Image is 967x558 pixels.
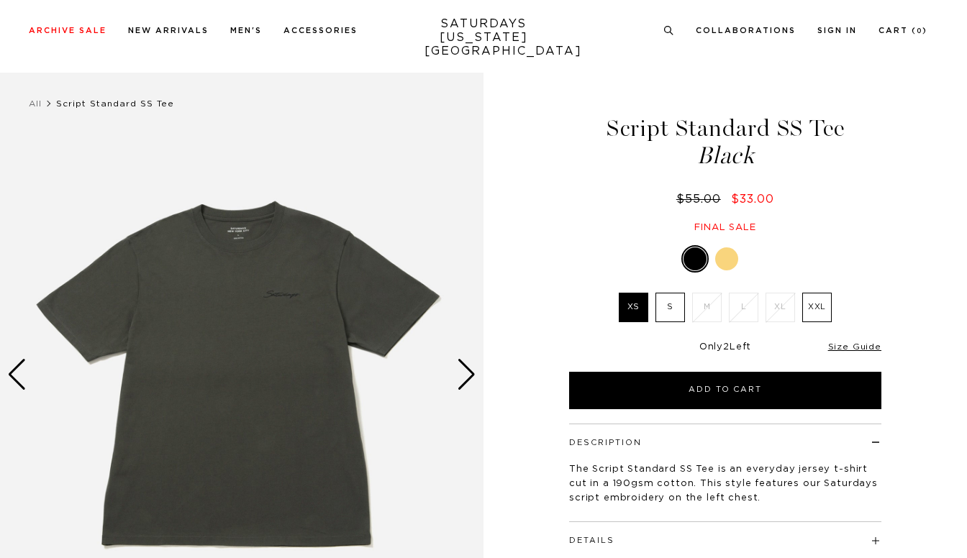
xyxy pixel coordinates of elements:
div: Only Left [569,342,881,354]
a: Men's [230,27,262,35]
a: All [29,99,42,108]
a: Archive Sale [29,27,106,35]
div: Previous slide [7,359,27,390]
a: Cart (0) [879,27,927,35]
h1: Script Standard SS Tee [567,116,884,168]
a: New Arrivals [128,27,209,35]
del: $55.00 [676,193,727,205]
p: The Script Standard SS Tee is an everyday jersey t-shirt cut in a 190gsm cotton. This style featu... [569,462,881,506]
button: Description [569,439,642,447]
label: XS [619,293,648,322]
span: $33.00 [731,193,774,205]
button: Details [569,536,614,544]
a: SATURDAYS[US_STATE][GEOGRAPHIC_DATA] [425,17,543,58]
a: Sign In [817,27,857,35]
a: Collaborations [696,27,796,35]
span: Black [567,144,884,168]
small: 0 [917,28,922,35]
div: Next slide [457,359,476,390]
a: Size Guide [828,342,881,351]
a: Accessories [283,27,358,35]
label: XXL [802,293,832,322]
label: S [655,293,685,322]
button: Add to Cart [569,372,881,409]
span: Script Standard SS Tee [56,99,174,108]
span: 2 [723,342,730,352]
div: Final sale [567,221,884,234]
